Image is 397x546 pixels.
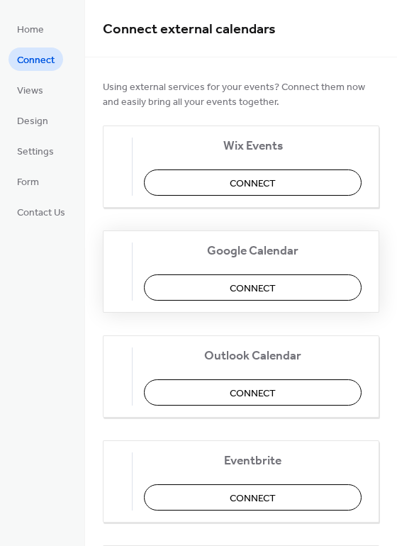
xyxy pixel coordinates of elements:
span: Wix Events [144,139,362,154]
button: Connect [144,274,362,301]
span: Connect [230,491,276,506]
button: Connect [144,379,362,406]
a: Home [9,17,52,40]
span: Views [17,84,43,99]
a: Design [9,108,57,132]
span: Outlook Calendar [144,349,362,364]
span: Connect [230,177,276,191]
button: Connect [144,484,362,511]
span: Connect [17,53,55,68]
span: Connect external calendars [103,16,276,43]
span: Using external services for your events? Connect them now and easily bring all your events together. [103,80,379,110]
span: Contact Us [17,206,65,221]
a: Connect [9,48,63,71]
span: Settings [17,145,54,160]
span: Home [17,23,44,38]
a: Settings [9,139,62,162]
span: Connect [230,282,276,296]
span: Form [17,175,39,190]
span: Design [17,114,48,129]
span: Connect [230,386,276,401]
a: Views [9,78,52,101]
span: Google Calendar [144,244,362,259]
a: Contact Us [9,200,74,223]
a: Form [9,169,47,193]
button: Connect [144,169,362,196]
span: Eventbrite [144,454,362,469]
